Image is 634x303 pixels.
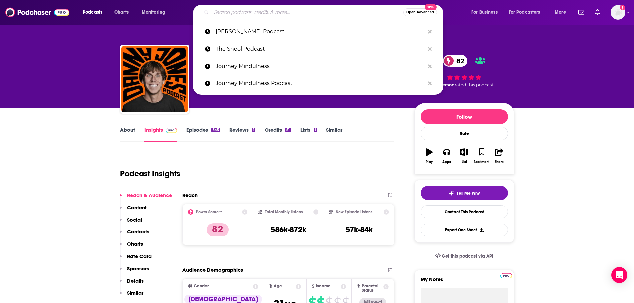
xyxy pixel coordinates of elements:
[285,128,291,132] div: 51
[438,144,455,168] button: Apps
[336,210,372,214] h2: New Episode Listens
[426,160,433,164] div: Play
[216,75,425,92] p: Journey Mindulness Podcast
[216,58,425,75] p: Journey Mindulness
[78,7,111,18] button: open menu
[196,210,222,214] h2: Power Score™
[274,284,282,288] span: Age
[450,55,468,67] span: 82
[211,128,220,132] div: 345
[114,8,129,17] span: Charts
[110,7,133,18] a: Charts
[421,127,508,140] div: Rate
[144,127,177,142] a: InsightsPodchaser Pro
[199,5,450,20] div: Search podcasts, credits, & more...
[127,217,142,223] p: Social
[550,7,574,18] button: open menu
[127,204,147,211] p: Content
[500,273,512,278] img: Podchaser Pro
[127,265,149,272] p: Sponsors
[467,7,506,18] button: open menu
[137,7,174,18] button: open menu
[611,5,625,20] button: Show profile menu
[216,40,425,58] p: The Sheol Podcast
[127,241,143,247] p: Charts
[120,278,144,290] button: Details
[473,144,490,168] button: Bookmark
[211,7,403,18] input: Search podcasts, credits, & more...
[182,192,198,198] h2: Reach
[193,23,443,40] a: [PERSON_NAME] Podcast
[120,290,143,302] button: Similar
[193,75,443,92] a: Journey Mindulness Podcast
[229,127,255,142] a: Reviews1
[316,284,331,288] span: Income
[509,8,540,17] span: For Podcasters
[142,8,165,17] span: Monitoring
[421,109,508,124] button: Follow
[504,7,550,18] button: open menu
[414,51,514,92] div: 82 1 personrated this podcast
[127,290,143,296] p: Similar
[326,127,342,142] a: Similar
[186,127,220,142] a: Episodes345
[457,191,480,196] span: Tell Me Why
[193,40,443,58] a: The Sheol Podcast
[271,225,306,235] h3: 586k-872k
[611,5,625,20] span: Logged in as rarjune
[120,127,135,142] a: About
[121,46,188,112] img: Danny Jones Podcast
[120,204,147,217] button: Content
[500,272,512,278] a: Pro website
[182,267,243,273] h2: Audience Demographics
[252,128,255,132] div: 1
[592,7,603,18] a: Show notifications dropdown
[421,276,508,288] label: My Notes
[362,284,382,293] span: Parental Status
[462,160,467,164] div: List
[449,191,454,196] img: tell me why sparkle
[421,224,508,236] button: Export One-Sheet
[421,186,508,200] button: tell me why sparkleTell Me Why
[120,228,149,241] button: Contacts
[216,23,425,40] p: Danny Jones Podcast
[455,82,493,87] span: rated this podcast
[314,128,317,132] div: 1
[127,278,144,284] p: Details
[120,241,143,253] button: Charts
[406,11,434,14] span: Open Advanced
[421,205,508,218] a: Contact This Podcast
[436,82,455,87] span: 1 person
[193,58,443,75] a: Journey Mindulness
[611,267,627,283] div: Open Intercom Messenger
[442,160,451,164] div: Apps
[120,192,172,204] button: Reach & Audience
[120,265,149,278] button: Sponsors
[620,5,625,10] svg: Add a profile image
[611,5,625,20] img: User Profile
[443,55,468,67] a: 82
[430,248,499,264] a: Get this podcast via API
[120,253,152,265] button: Rate Card
[194,284,209,288] span: Gender
[265,210,303,214] h2: Total Monthly Listens
[442,253,493,259] span: Get this podcast via API
[474,160,489,164] div: Bookmark
[576,7,587,18] a: Show notifications dropdown
[127,192,172,198] p: Reach & Audience
[300,127,317,142] a: Lists1
[120,217,142,229] button: Social
[127,228,149,235] p: Contacts
[555,8,566,17] span: More
[166,128,177,133] img: Podchaser Pro
[495,160,504,164] div: Share
[127,253,152,259] p: Rate Card
[490,144,508,168] button: Share
[265,127,291,142] a: Credits51
[421,144,438,168] button: Play
[471,8,498,17] span: For Business
[346,225,373,235] h3: 57k-84k
[455,144,473,168] button: List
[403,8,437,16] button: Open AdvancedNew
